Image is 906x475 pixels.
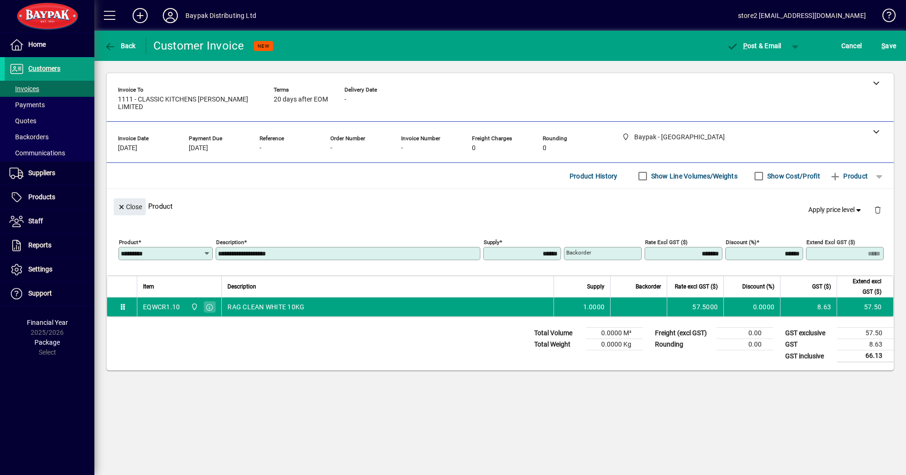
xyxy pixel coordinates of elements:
[472,144,476,152] span: 0
[825,168,872,185] button: Product
[153,38,244,53] div: Customer Invoice
[586,339,643,350] td: 0.0000 Kg
[837,339,894,350] td: 8.63
[645,239,688,246] mat-label: Rate excl GST ($)
[650,328,716,339] td: Freight (excl GST)
[650,339,716,350] td: Rounding
[104,42,136,50] span: Back
[843,276,881,297] span: Extend excl GST ($)
[28,41,46,48] span: Home
[5,145,94,161] a: Communications
[765,171,820,181] label: Show Cost/Profit
[28,265,52,273] span: Settings
[881,42,885,50] span: S
[5,161,94,185] a: Suppliers
[586,328,643,339] td: 0.0000 M³
[5,186,94,209] a: Products
[185,8,256,23] div: Baypak Distributing Ltd
[675,281,718,292] span: Rate excl GST ($)
[28,65,60,72] span: Customers
[9,133,49,141] span: Backorders
[529,339,586,350] td: Total Weight
[9,85,39,93] span: Invoices
[716,339,773,350] td: 0.00
[118,96,260,111] span: 1111 - CLASSIC KITCHENS [PERSON_NAME] LIMITED
[155,7,185,24] button: Profile
[875,2,894,33] a: Knowledge Base
[27,319,68,326] span: Financial Year
[529,328,586,339] td: Total Volume
[879,37,898,54] button: Save
[5,81,94,97] a: Invoices
[866,198,889,221] button: Delete
[587,281,604,292] span: Supply
[716,328,773,339] td: 0.00
[566,168,621,185] button: Product History
[566,249,591,256] mat-label: Backorder
[5,234,94,257] a: Reports
[5,210,94,233] a: Staff
[570,169,618,184] span: Product History
[117,199,142,215] span: Close
[841,38,862,53] span: Cancel
[125,7,155,24] button: Add
[830,169,868,184] span: Product
[274,96,328,103] span: 20 days after EOM
[114,198,146,215] button: Close
[673,302,718,312] div: 57.5000
[583,302,605,312] span: 1.0000
[5,258,94,281] a: Settings
[28,193,55,201] span: Products
[881,38,896,53] span: ave
[111,202,148,211] app-page-header-button: Close
[28,169,55,177] span: Suppliers
[143,302,180,312] div: EQWCR1.10
[260,144,261,152] span: -
[119,239,138,246] mat-label: Product
[5,129,94,145] a: Backorders
[9,101,45,109] span: Payments
[722,37,786,54] button: Post & Email
[780,339,837,350] td: GST
[28,289,52,297] span: Support
[806,239,855,246] mat-label: Extend excl GST ($)
[189,144,208,152] span: [DATE]
[543,144,546,152] span: 0
[484,239,499,246] mat-label: Supply
[401,144,403,152] span: -
[5,97,94,113] a: Payments
[738,8,866,23] div: store2 [EMAIL_ADDRESS][DOMAIN_NAME]
[5,282,94,305] a: Support
[216,239,244,246] mat-label: Description
[227,281,256,292] span: Description
[94,37,146,54] app-page-header-button: Back
[143,281,154,292] span: Item
[780,297,837,316] td: 8.63
[330,144,332,152] span: -
[837,350,894,362] td: 66.13
[5,33,94,57] a: Home
[9,149,65,157] span: Communications
[805,202,867,219] button: Apply price level
[780,328,837,339] td: GST exclusive
[808,205,863,215] span: Apply price level
[837,297,893,316] td: 57.50
[9,117,36,125] span: Quotes
[726,239,756,246] mat-label: Discount (%)
[780,350,837,362] td: GST inclusive
[837,328,894,339] td: 57.50
[723,297,780,316] td: 0.0000
[34,339,60,346] span: Package
[28,217,43,225] span: Staff
[727,42,781,50] span: ost & Email
[742,281,774,292] span: Discount (%)
[102,37,138,54] button: Back
[118,144,137,152] span: [DATE]
[743,42,747,50] span: P
[258,43,269,49] span: NEW
[636,281,661,292] span: Backorder
[812,281,831,292] span: GST ($)
[188,302,199,312] span: Baypak - Onekawa
[5,113,94,129] a: Quotes
[344,96,346,103] span: -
